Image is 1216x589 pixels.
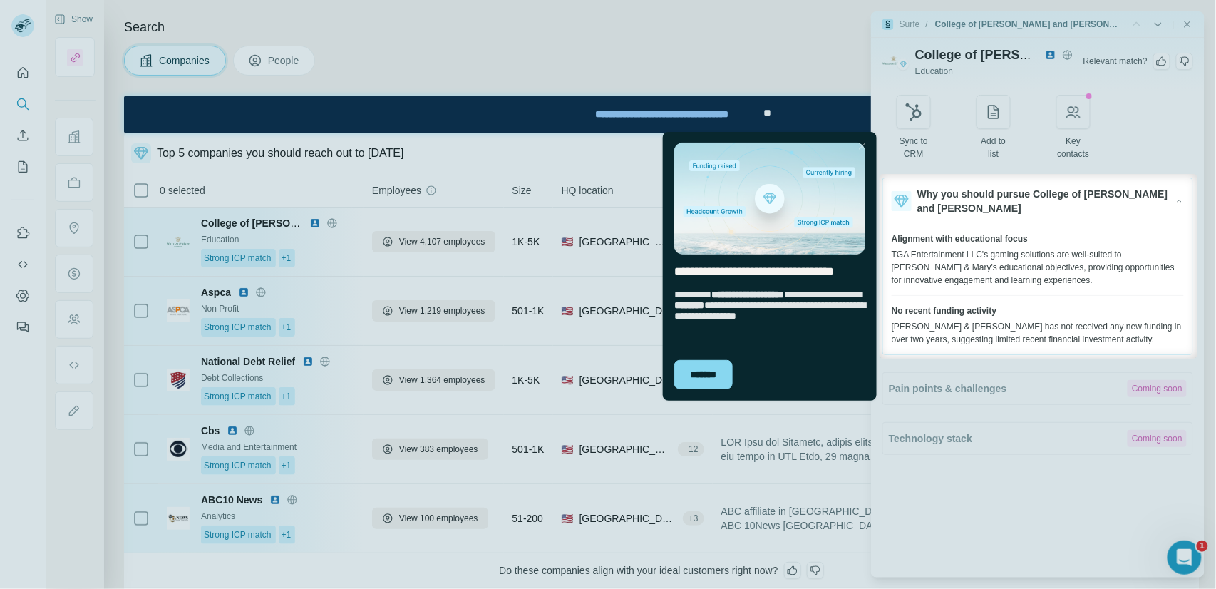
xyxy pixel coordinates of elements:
[892,320,1184,346] div: [PERSON_NAME] & [PERSON_NAME] has not received any new funding in over two years, suggesting limi...
[660,129,880,404] iframe: Tooltip
[883,178,1192,224] button: Why you should pursue College of [PERSON_NAME] and [PERSON_NAME]
[892,304,996,317] span: No recent funding activity
[892,232,1028,245] span: Alignment with educational focus
[437,3,638,34] div: Upgrade plan for full access to Surfe
[917,187,1170,215] span: Why you should pursue College of [PERSON_NAME] and [PERSON_NAME]
[892,248,1184,287] div: TGA Entertainment LLC's gaming solutions are well-suited to [PERSON_NAME] & Mary's educational ob...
